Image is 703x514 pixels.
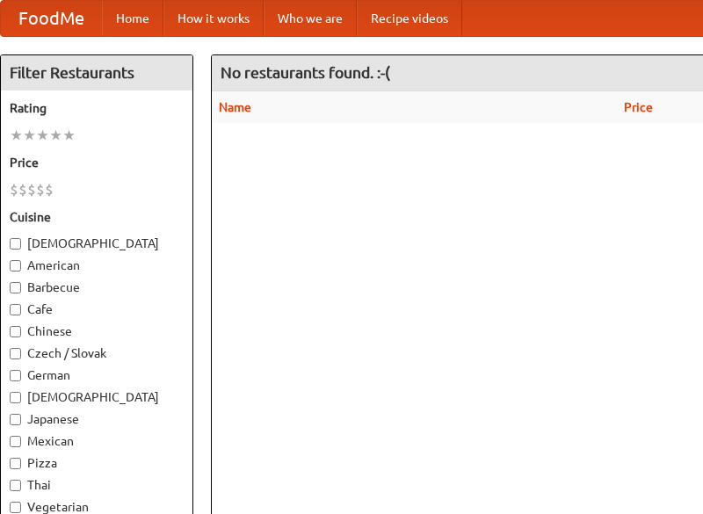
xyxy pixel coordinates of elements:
label: German [10,366,184,384]
a: Price [624,100,653,114]
h4: Filter Restaurants [1,55,192,90]
input: Czech / Slovak [10,348,21,359]
li: ★ [10,126,23,145]
a: Home [102,1,163,36]
label: Japanese [10,410,184,428]
li: ★ [36,126,49,145]
label: Pizza [10,454,184,472]
li: ★ [49,126,62,145]
input: German [10,370,21,381]
li: $ [10,180,18,199]
label: [DEMOGRAPHIC_DATA] [10,388,184,406]
a: Name [219,100,251,114]
input: Mexican [10,436,21,447]
a: How it works [163,1,264,36]
label: Czech / Slovak [10,344,184,362]
label: [DEMOGRAPHIC_DATA] [10,235,184,252]
label: Thai [10,476,184,494]
h5: Rating [10,99,184,117]
a: Who we are [264,1,357,36]
h5: Price [10,154,184,171]
input: [DEMOGRAPHIC_DATA] [10,238,21,250]
input: [DEMOGRAPHIC_DATA] [10,392,21,403]
input: Pizza [10,458,21,469]
li: ★ [23,126,36,145]
li: $ [45,180,54,199]
label: Cafe [10,300,184,318]
li: $ [18,180,27,199]
input: Vegetarian [10,502,21,513]
label: Chinese [10,322,184,340]
a: Recipe videos [357,1,462,36]
label: Mexican [10,432,184,450]
label: Barbecue [10,279,184,296]
li: ★ [62,126,76,145]
input: Thai [10,480,21,491]
label: American [10,257,184,274]
li: $ [27,180,36,199]
ng-pluralize: No restaurants found. :-( [221,64,390,81]
input: Chinese [10,326,21,337]
h5: Cuisine [10,208,184,226]
input: Japanese [10,414,21,425]
a: FoodMe [1,1,102,36]
input: Cafe [10,304,21,315]
input: Barbecue [10,282,21,293]
li: $ [36,180,45,199]
input: American [10,260,21,271]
